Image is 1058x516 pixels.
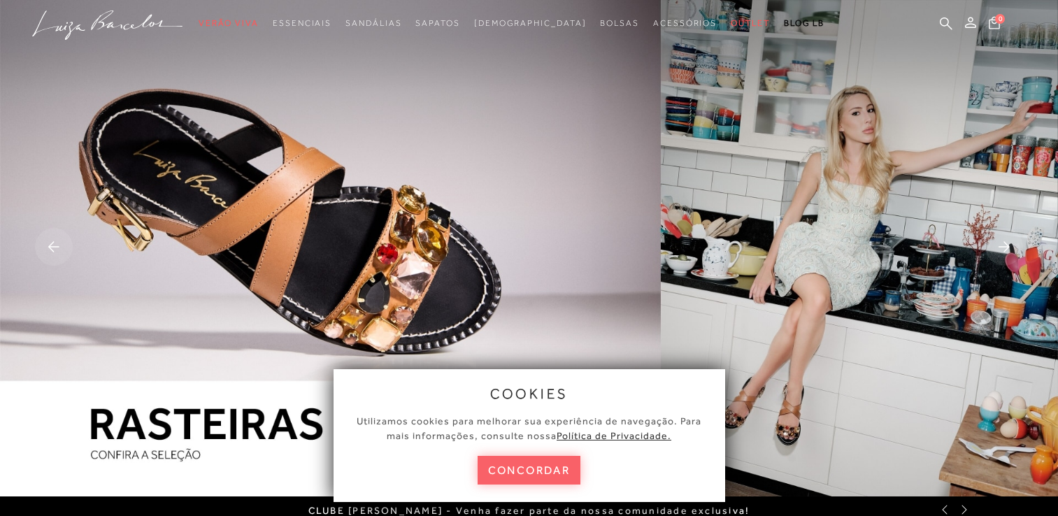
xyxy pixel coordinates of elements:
[557,430,671,441] a: Política de Privacidade.
[653,18,717,28] span: Acessórios
[653,10,717,36] a: noSubCategoriesText
[784,18,824,28] span: BLOG LB
[357,415,701,441] span: Utilizamos cookies para melhorar sua experiência de navegação. Para mais informações, consulte nossa
[474,10,587,36] a: noSubCategoriesText
[731,10,770,36] a: noSubCategoriesText
[415,10,459,36] a: noSubCategoriesText
[600,10,639,36] a: noSubCategoriesText
[731,18,770,28] span: Outlet
[600,18,639,28] span: Bolsas
[345,18,401,28] span: Sandálias
[784,10,824,36] a: BLOG LB
[415,18,459,28] span: Sapatos
[478,456,581,485] button: concordar
[199,10,259,36] a: noSubCategoriesText
[985,15,1004,34] button: 0
[995,14,1005,24] span: 0
[345,10,401,36] a: noSubCategoriesText
[308,505,750,516] a: CLUBE [PERSON_NAME] - Venha fazer parte da nossa comunidade exclusiva!
[490,386,569,401] span: cookies
[474,18,587,28] span: [DEMOGRAPHIC_DATA]
[273,10,331,36] a: noSubCategoriesText
[199,18,259,28] span: Verão Viva
[273,18,331,28] span: Essenciais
